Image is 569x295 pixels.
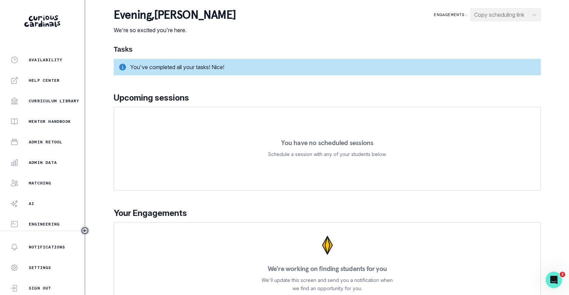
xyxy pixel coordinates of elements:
[114,92,541,104] p: Upcoming sessions
[29,244,65,250] p: Notifications
[29,160,57,165] p: Admin Data
[114,45,541,53] h1: Tasks
[114,8,236,22] p: evening , [PERSON_NAME]
[268,150,387,158] p: Schedule a session with any of your students below.
[546,272,562,288] iframe: Intercom live chat
[24,15,60,27] img: Curious Cardinals Logo
[29,285,51,291] p: Sign Out
[29,180,51,186] p: Matching
[29,265,51,270] p: Settings
[80,226,89,235] button: Toggle sidebar
[434,12,468,17] p: Engagements:
[29,119,71,124] p: Mentor Handbook
[29,57,62,63] p: Availability
[262,276,393,293] p: We'll update this screen and send you a notification when we find an opportunity for you.
[114,207,541,219] p: Your Engagements
[114,59,541,75] div: You've completed all your tasks! Nice!
[560,272,565,277] span: 2
[114,26,236,34] p: We're so excited you're here.
[29,201,34,206] p: AI
[29,98,79,104] p: Curriculum Library
[29,139,62,145] p: Admin Retool
[29,221,60,227] p: Engineering
[281,139,373,146] p: You have no scheduled sessions
[29,78,60,83] p: Help Center
[268,265,387,272] p: We're working on finding students for you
